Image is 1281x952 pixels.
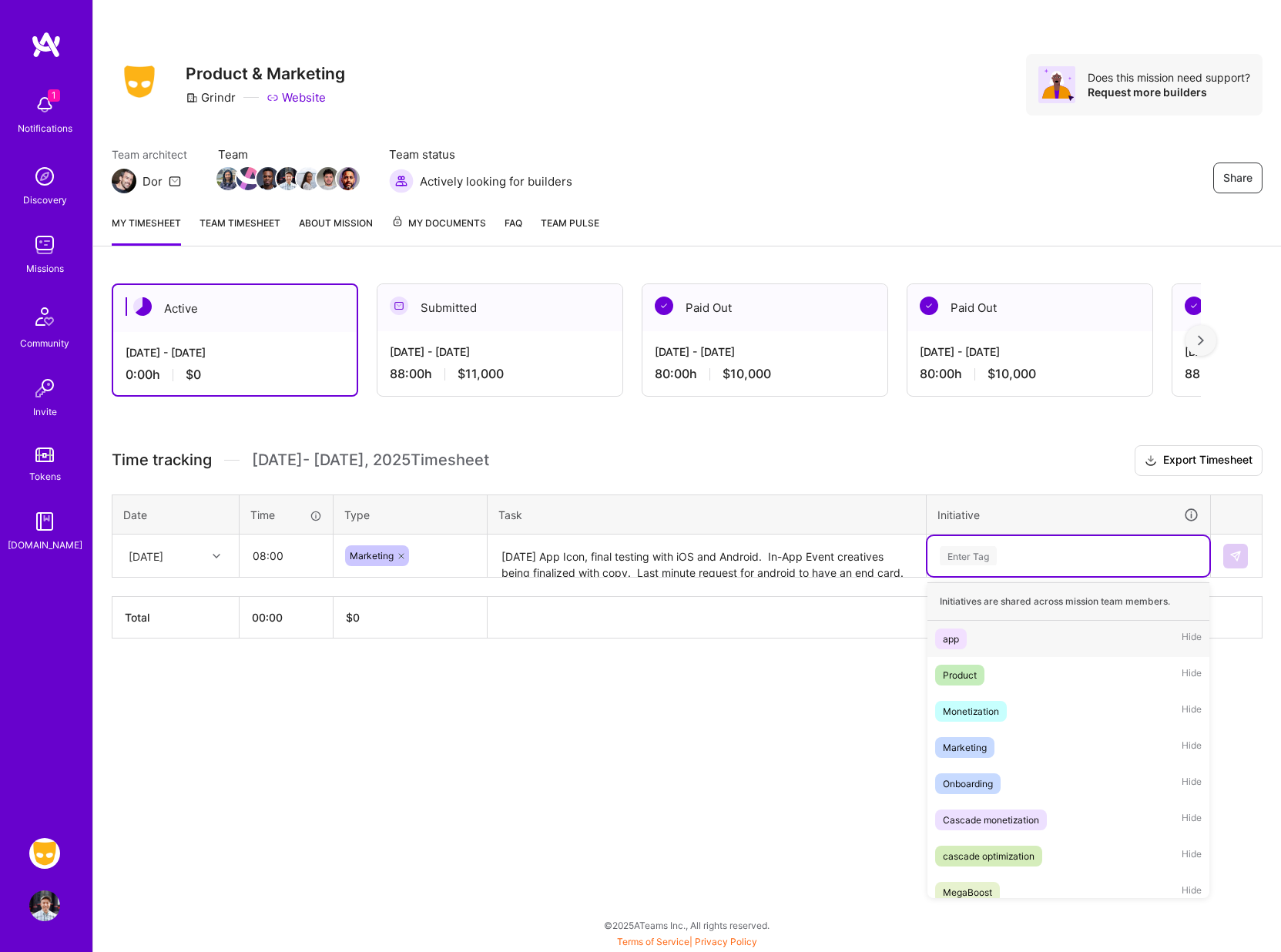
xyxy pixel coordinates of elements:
a: Team Pulse [541,215,599,246]
button: Share [1213,163,1263,193]
th: 00:00 [240,597,334,639]
img: Submitted [390,297,408,315]
a: Team Member Avatar [318,166,338,192]
img: Company Logo [112,61,167,102]
span: Hide [1182,737,1202,758]
img: right [1198,335,1204,346]
span: Team architect [112,146,187,163]
th: Task [488,494,927,535]
div: Dor [143,173,163,189]
span: Actively looking for builders [420,173,572,189]
div: Enter Tag [940,544,997,568]
img: User Avatar [29,890,60,921]
a: My timesheet [112,215,181,246]
a: Team Member Avatar [218,166,238,192]
th: Date [112,494,240,535]
div: Initiative [937,506,1199,524]
div: Monetization [943,703,999,719]
img: Invite [29,373,60,404]
img: discovery [29,161,60,192]
img: Active [133,297,152,316]
div: Notifications [18,120,72,136]
span: $ 0 [346,611,360,624]
span: Hide [1182,629,1202,649]
img: Paid Out [920,297,938,315]
span: Team [218,146,358,163]
span: Marketing [350,550,394,561]
img: Team Member Avatar [337,167,360,190]
div: Onboarding [943,776,993,792]
i: icon Download [1145,453,1157,469]
span: 1 [48,89,60,102]
img: Community [26,298,63,335]
div: [DATE] [129,548,163,564]
img: Submit [1229,550,1242,562]
img: Avatar [1038,66,1075,103]
span: Team status [389,146,572,163]
img: Team Member Avatar [277,167,300,190]
textarea: [DATE] App Icon, final testing with iOS and Android. In-App Event creatives being finalized with ... [489,536,924,577]
img: bell [29,89,60,120]
a: Team Member Avatar [338,166,358,192]
div: 80:00 h [920,366,1140,382]
span: $0 [186,367,201,383]
div: Cascade monetization [943,812,1039,828]
input: HH:MM [240,535,332,576]
span: | [617,936,757,947]
div: Community [20,335,69,351]
a: Grindr: Product & Marketing [25,838,64,869]
div: 80:00 h [655,366,875,382]
img: Actively looking for builders [389,169,414,193]
span: Hide [1182,773,1202,794]
span: Hide [1182,701,1202,722]
div: Product [943,667,977,683]
i: icon Mail [169,175,181,187]
div: Does this mission need support? [1088,70,1250,85]
span: Time tracking [112,451,212,470]
i: icon CompanyGray [186,92,198,104]
div: [DOMAIN_NAME] [8,537,82,553]
div: Tokens [29,468,61,484]
div: Active [113,285,357,332]
div: 88:00 h [390,366,610,382]
th: Type [334,494,488,535]
div: Request more builders [1088,85,1250,99]
div: Marketing [943,739,987,756]
span: $11,000 [458,366,504,382]
img: tokens [35,448,54,462]
div: Initiatives are shared across mission team members. [927,582,1209,621]
div: app [943,631,959,647]
img: Team Member Avatar [216,167,240,190]
div: Invite [33,404,57,420]
img: Team Member Avatar [297,167,320,190]
a: Team timesheet [200,215,280,246]
button: Export Timesheet [1135,445,1263,476]
img: Team Member Avatar [317,167,340,190]
a: Team Member Avatar [238,166,258,192]
div: [DATE] - [DATE] [655,344,875,360]
img: Paid Out [1185,297,1203,315]
img: logo [31,31,62,59]
th: Total [112,597,240,639]
div: [DATE] - [DATE] [920,344,1140,360]
a: Terms of Service [617,936,689,947]
div: Paid Out [907,284,1152,331]
span: Hide [1182,810,1202,830]
img: Paid Out [655,297,673,315]
img: Team Architect [112,169,136,193]
span: Hide [1182,846,1202,867]
img: guide book [29,506,60,537]
div: Discovery [23,192,67,208]
a: Team Member Avatar [258,166,278,192]
a: Website [267,89,326,106]
img: teamwork [29,230,60,260]
span: [DATE] - [DATE] , 2025 Timesheet [252,451,489,470]
h3: Product & Marketing [186,64,345,83]
a: Team Member Avatar [278,166,298,192]
div: Grindr [186,89,236,106]
div: MegaBoost [943,884,992,900]
a: User Avatar [25,890,64,921]
a: Team Member Avatar [298,166,318,192]
img: Team Member Avatar [257,167,280,190]
a: My Documents [391,215,486,246]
